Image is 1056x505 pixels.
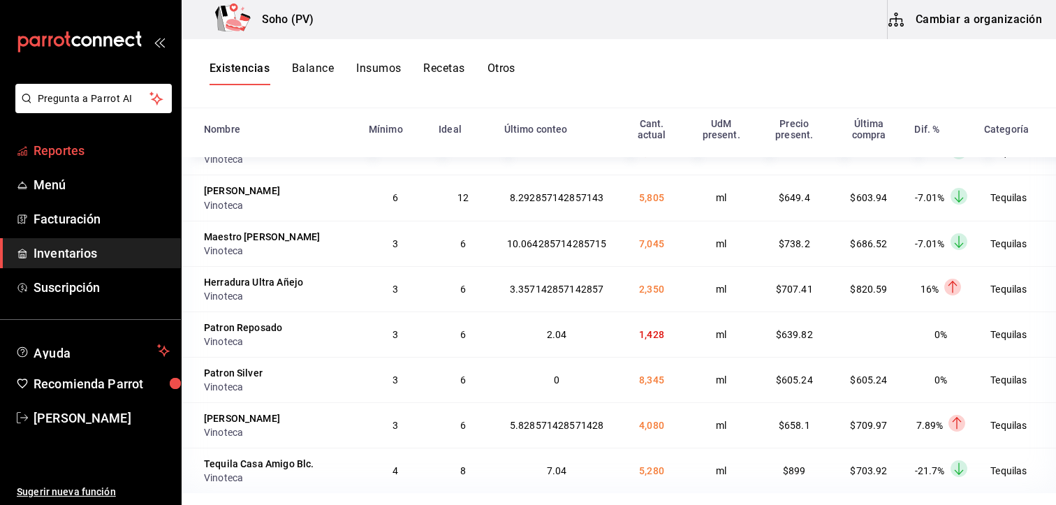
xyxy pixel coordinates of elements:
span: Recomienda Parrot [34,374,170,393]
div: Nombre [204,124,240,135]
span: [PERSON_NAME] [34,409,170,427]
span: 5,805 [639,192,664,203]
div: Patron Reposado [204,321,282,335]
span: 6 [460,329,466,340]
button: Insumos [356,61,401,85]
div: Tequila Casa Amigo Blc. [204,457,314,471]
span: $603.94 [850,192,887,203]
td: ml [685,402,756,448]
span: 0% [934,329,947,340]
button: open_drawer_menu [154,36,165,47]
span: 8,345 [639,374,664,386]
div: Dif. % [914,124,939,135]
span: 7.04 [547,465,567,476]
span: $605.24 [776,374,813,386]
button: Pregunta a Parrot AI [15,84,172,113]
span: 3 [393,284,398,295]
div: Último conteo [504,124,568,135]
span: 3 [393,329,398,340]
td: ml [685,266,756,312]
h3: Soho (PV) [251,11,314,28]
td: ml [685,357,756,402]
span: Facturación [34,210,170,228]
span: 6 [460,374,466,386]
span: 1,428 [639,329,664,340]
span: $899 [783,465,806,476]
span: $703.92 [850,465,887,476]
div: [PERSON_NAME] [204,411,280,425]
span: $605.24 [850,374,887,386]
div: Cant. actual [626,118,677,140]
button: Existencias [210,61,270,85]
span: Menú [34,175,170,194]
span: $709.97 [850,420,887,431]
span: 0% [934,374,947,386]
span: 8 [460,465,466,476]
span: 2,350 [639,284,664,295]
span: $820.59 [850,284,887,295]
span: 12 [457,192,469,203]
span: 6 [460,238,466,249]
div: Vinoteca [204,471,352,485]
span: 10.064285714285715 [507,238,607,249]
span: Sugerir nueva función [17,485,170,499]
span: 3.357142857142857 [510,284,604,295]
span: -7.01% [915,238,945,249]
span: Ayuda [34,342,152,359]
span: $686.52 [850,238,887,249]
span: Inventarios [34,244,170,263]
div: Vinoteca [204,425,352,439]
span: 4 [393,465,398,476]
div: Vinoteca [204,380,352,394]
span: 6 [460,284,466,295]
div: Patron Silver [204,366,263,380]
span: -21.7% [915,465,945,476]
td: Tequilas [976,266,1056,312]
div: Vinoteca [204,335,352,349]
span: -7.01% [915,192,945,203]
span: 6 [393,192,398,203]
td: Tequilas [976,448,1056,493]
span: 8.292857142857143 [510,192,604,203]
span: 7.89% [916,420,944,431]
td: ml [685,175,756,220]
span: 6 [460,420,466,431]
span: Suscripción [34,278,170,297]
span: 5.828571428571428 [510,420,604,431]
div: UdM present. [694,118,748,140]
div: Maestro [PERSON_NAME] [204,230,320,244]
span: $707.41 [776,284,813,295]
td: ml [685,312,756,357]
button: Balance [292,61,334,85]
button: Recetas [423,61,464,85]
div: Última compra [840,118,898,140]
span: Reportes [34,141,170,160]
td: ml [685,448,756,493]
div: Vinoteca [204,152,352,166]
div: Herradura Ultra Añejo [204,275,303,289]
div: Vinoteca [204,289,352,303]
div: Precio present. [765,118,823,140]
span: $649.4 [779,192,810,203]
span: 3 [393,420,398,431]
span: 3 [393,374,398,386]
span: 16% [921,284,939,295]
span: 7,045 [639,238,664,249]
span: 2.04 [547,329,567,340]
div: Mínimo [369,124,403,135]
div: [PERSON_NAME] [204,184,280,198]
div: Categoría [984,124,1029,135]
td: ml [685,221,756,266]
span: 0 [554,374,559,386]
div: Vinoteca [204,198,352,212]
a: Pregunta a Parrot AI [10,101,172,116]
span: Pregunta a Parrot AI [38,92,150,106]
span: $658.1 [779,420,810,431]
td: Tequilas [976,175,1056,220]
button: Otros [487,61,515,85]
span: $639.82 [776,329,813,340]
td: Tequilas [976,357,1056,402]
div: navigation tabs [210,61,515,85]
span: 5,280 [639,465,664,476]
span: 3 [393,238,398,249]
